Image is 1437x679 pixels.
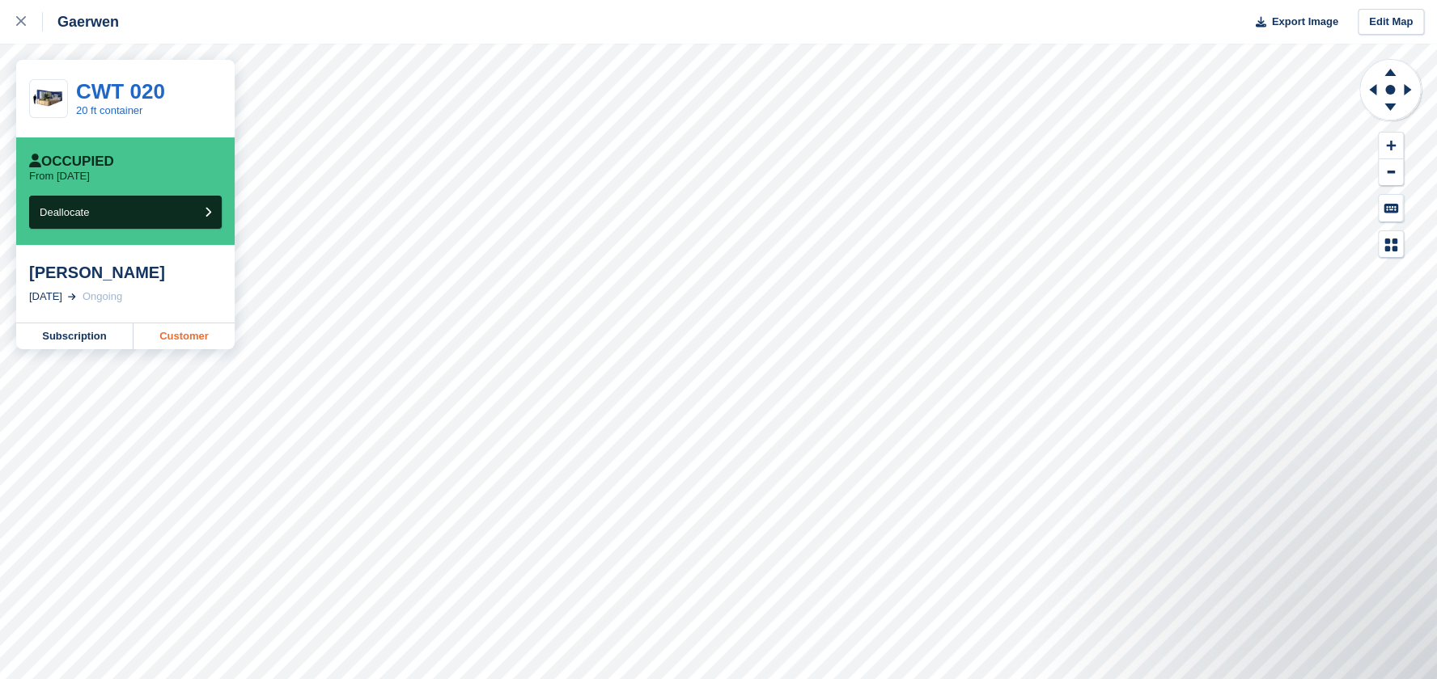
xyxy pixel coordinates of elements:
[1379,159,1403,186] button: Zoom Out
[83,289,122,305] div: Ongoing
[43,12,119,32] div: Gaerwen
[1246,9,1338,36] button: Export Image
[29,263,222,282] div: [PERSON_NAME]
[29,154,114,170] div: Occupied
[1379,133,1403,159] button: Zoom In
[29,289,62,305] div: [DATE]
[40,206,89,218] span: Deallocate
[68,293,76,300] img: arrow-right-light-icn-cde0832a797a2874e46488d9cf13f60e5c3a73dbe684e267c42b8395dfbc2abf.svg
[1379,231,1403,258] button: Map Legend
[29,196,222,229] button: Deallocate
[16,323,134,349] a: Subscription
[1271,14,1337,30] span: Export Image
[1379,195,1403,221] button: Keyboard Shortcuts
[76,104,142,116] a: 20 ft container
[30,85,67,113] img: 20.jpg
[134,323,235,349] a: Customer
[29,170,90,183] p: From [DATE]
[1358,9,1424,36] a: Edit Map
[76,79,165,103] a: CWT 020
